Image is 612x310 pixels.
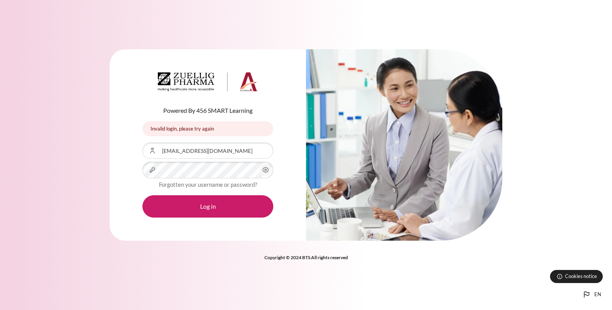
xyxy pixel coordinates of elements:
strong: Copyright © 2024 BTS All rights reserved [264,255,348,260]
button: Log in [142,195,273,218]
a: Architeck [158,72,258,95]
span: Cookies notice [565,273,597,280]
img: Architeck [158,72,258,92]
input: Username or Email Address [142,142,273,159]
div: Invalid login, please try again [142,121,273,136]
a: Forgotten your username or password? [159,181,257,188]
span: en [594,291,601,298]
button: Languages [579,287,604,302]
p: Powered By 456 SMART Learning [142,106,273,115]
button: Cookies notice [550,270,603,283]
